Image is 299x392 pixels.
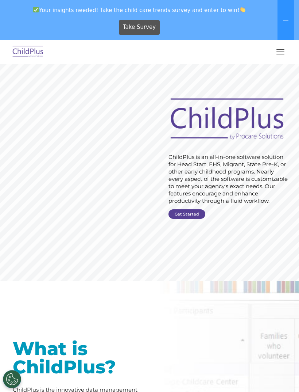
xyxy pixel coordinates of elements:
img: 👏 [240,7,245,12]
h1: What is ChildPlus? [13,340,144,376]
img: ChildPlus by Procare Solutions [11,43,45,61]
button: Cookies Settings [3,370,21,388]
span: Take Survey [123,21,156,34]
rs-layer: ChildPlus is an all-in-one software solution for Head Start, EHS, Migrant, State Pre-K, or other ... [168,153,288,205]
span: Your insights needed! Take the child care trends survey and enter to win! [3,3,276,17]
a: Get Started [168,209,205,219]
a: Take Survey [119,20,160,35]
iframe: Chat Widget [263,357,299,392]
img: ✅ [33,7,39,12]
